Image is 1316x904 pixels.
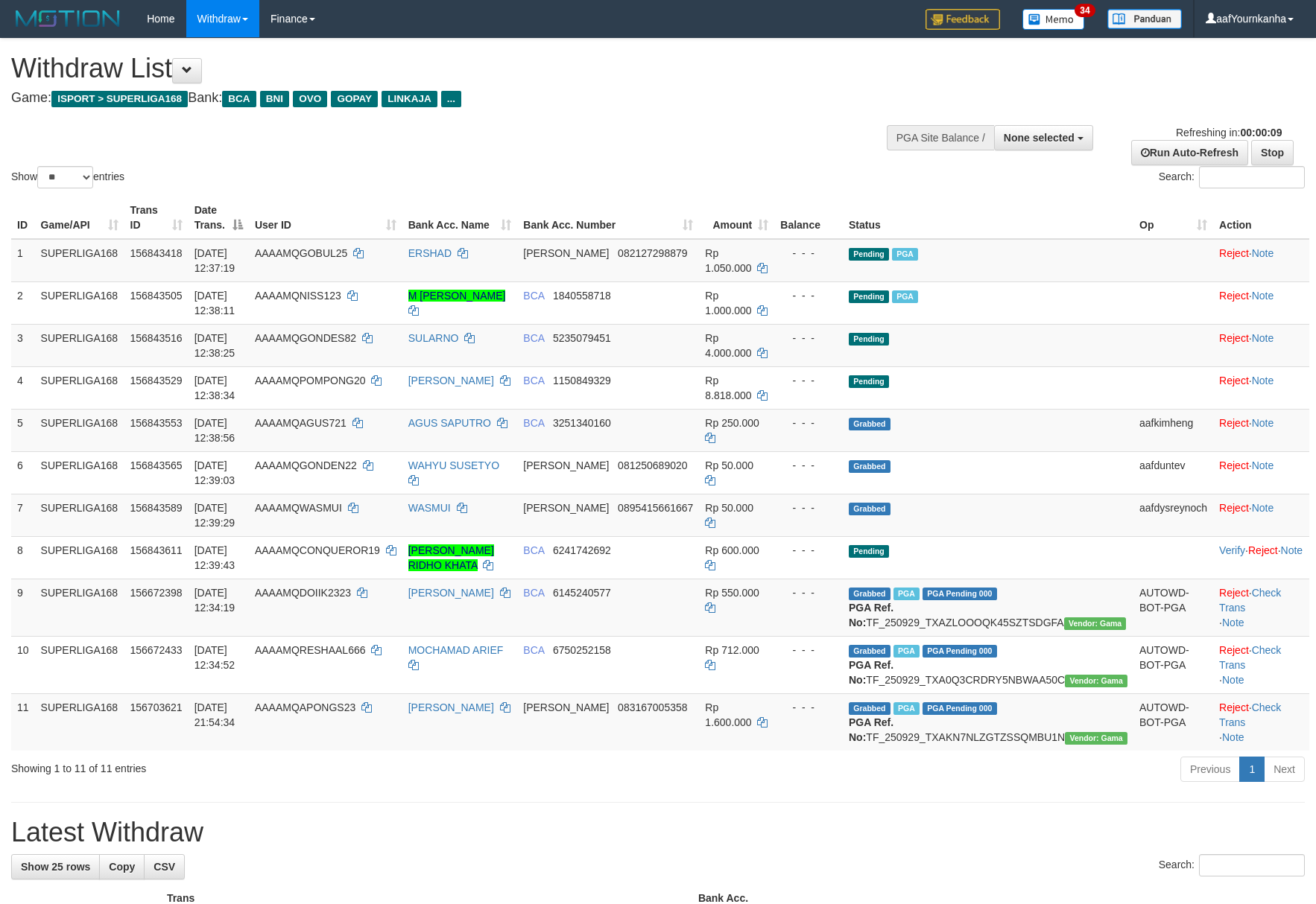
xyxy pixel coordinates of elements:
[849,545,889,558] span: Pending
[1252,290,1274,302] a: Note
[1133,693,1213,751] td: AUTOWD-BOT-PGA
[1219,502,1249,514] a: Reject
[408,644,504,656] a: MOCHAMAD ARIEF
[1133,579,1213,636] td: AUTOWD-BOT-PGA
[109,861,135,873] span: Copy
[705,502,753,514] span: Rp 50.000
[11,494,35,536] td: 7
[154,861,175,873] span: CSV
[705,417,759,429] span: Rp 250.000
[51,91,188,107] span: ISPORT > SUPERLIGA168
[618,459,687,471] span: Copy 081250689020 to clipboard
[402,197,518,239] th: Bank Acc. Name: activate to sort column ascending
[35,536,124,579] td: SUPERLIGA168
[1219,644,1249,656] a: Reject
[130,375,183,386] span: 156843529
[705,332,751,359] span: Rp 4.000.000
[408,332,459,344] a: SULARNO
[1252,502,1274,514] a: Note
[11,54,862,83] h1: Withdraw List
[1219,375,1249,386] a: Reject
[144,854,185,879] a: CSV
[249,197,402,239] th: User ID: activate to sort column ascending
[523,701,609,713] span: [PERSON_NAME]
[849,248,889,261] span: Pending
[849,659,893,686] b: PGA Ref. No:
[523,587,544,599] span: BCA
[1219,701,1249,713] a: Reject
[1133,494,1213,536] td: aafdysreynoch
[130,417,183,429] span: 156843553
[1219,544,1245,556] a: Verify
[130,587,183,599] span: 156672398
[255,332,356,344] span: AAAAMQGONDES82
[1159,854,1305,876] label: Search:
[11,818,1305,847] h1: Latest Withdraw
[780,500,837,515] div: - - -
[843,197,1133,239] th: Status
[1213,239,1309,282] td: ·
[892,248,918,261] span: Marked by aafheankoy
[1159,166,1305,188] label: Search:
[705,247,751,274] span: Rp 1.050.000
[189,197,249,239] th: Date Trans.: activate to sort column descending
[1133,409,1213,451] td: aafkimheng
[926,9,1000,30] img: Feedback.jpg
[99,854,145,879] a: Copy
[130,332,183,344] span: 156843516
[35,366,124,409] td: SUPERLIGA168
[523,247,609,259] span: [PERSON_NAME]
[11,579,35,636] td: 9
[222,91,256,107] span: BCA
[35,636,124,693] td: SUPERLIGA168
[408,544,494,571] a: [PERSON_NAME] RIDHO KHATA
[408,417,491,429] a: AGUS SAPUTRO
[408,502,451,514] a: WASMUI
[11,366,35,409] td: 4
[255,247,348,259] span: AAAAMQGOBUL25
[1252,332,1274,344] a: Note
[11,451,35,494] td: 6
[923,702,997,715] span: PGA Pending
[255,544,380,556] span: AAAAMQCONQUEROR19
[705,587,759,599] span: Rp 550.000
[1004,132,1075,144] span: None selected
[892,290,918,303] span: Marked by aafsoycanthlai
[1239,757,1265,782] a: 1
[194,290,235,316] span: [DATE] 12:38:11
[523,417,544,429] span: BCA
[523,502,609,514] span: [PERSON_NAME]
[1065,732,1127,745] span: Vendor URL: https://trx31.1velocity.biz
[849,503,890,515] span: Grabbed
[1064,617,1127,630] span: Vendor URL: https://trx31.1velocity.biz
[11,636,35,693] td: 10
[1219,247,1249,259] a: Reject
[11,324,35,366] td: 3
[523,544,544,556] span: BCA
[1219,587,1281,614] a: Check Trans
[255,644,366,656] span: AAAAMQRESHAAL666
[705,459,753,471] span: Rp 50.000
[1133,636,1213,693] td: AUTOWD-BOT-PGA
[849,418,890,430] span: Grabbed
[130,502,183,514] span: 156843589
[618,247,687,259] span: Copy 082127298879 to clipboard
[893,645,920,658] span: Marked by aafsoycanthlai
[705,290,751,316] span: Rp 1.000.000
[849,602,893,628] b: PGA Ref. No:
[1252,417,1274,429] a: Note
[1222,731,1244,743] a: Note
[1213,636,1309,693] td: · ·
[1176,127,1282,139] span: Refreshing in:
[11,197,35,239] th: ID
[523,644,544,656] span: BCA
[849,588,890,600] span: Grabbed
[408,459,499,471] a: WAHYU SUSETYO
[11,166,124,188] label: Show entries
[11,91,862,106] h4: Game: Bank:
[893,702,920,715] span: Marked by aafchhiseyha
[194,332,235,359] span: [DATE] 12:38:25
[382,91,437,107] span: LINKAJA
[1264,757,1305,782] a: Next
[1219,332,1249,344] a: Reject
